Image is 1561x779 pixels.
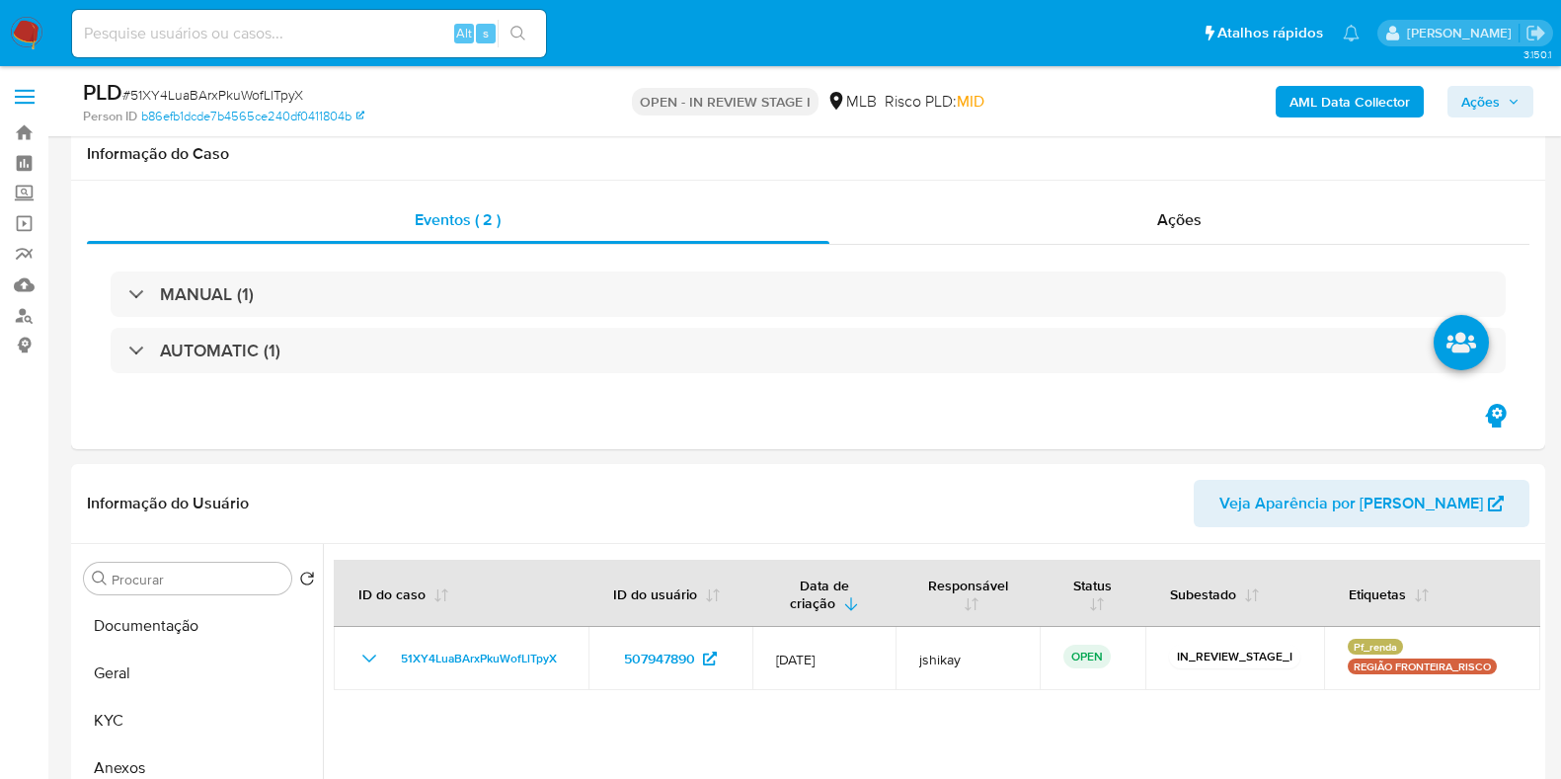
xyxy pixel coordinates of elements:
[76,650,323,697] button: Geral
[83,76,122,108] b: PLD
[299,571,315,592] button: Retornar ao pedido padrão
[83,108,137,125] b: Person ID
[1276,86,1424,117] button: AML Data Collector
[826,91,877,113] div: MLB
[1447,86,1533,117] button: Ações
[632,88,819,116] p: OPEN - IN REVIEW STAGE I
[76,697,323,744] button: KYC
[1194,480,1529,527] button: Veja Aparência por [PERSON_NAME]
[1525,23,1546,43] a: Sair
[1157,208,1202,231] span: Ações
[87,494,249,513] h1: Informação do Usuário
[1219,480,1483,527] span: Veja Aparência por [PERSON_NAME]
[1217,23,1323,43] span: Atalhos rápidos
[1343,25,1360,41] a: Notificações
[122,85,303,105] span: # 51XY4LuaBArxPkuWofLlTpyX
[92,571,108,586] button: Procurar
[1461,86,1500,117] span: Ações
[498,20,538,47] button: search-icon
[885,91,984,113] span: Risco PLD:
[957,90,984,113] span: MID
[87,144,1529,164] h1: Informação do Caso
[456,24,472,42] span: Alt
[160,283,254,305] h3: MANUAL (1)
[112,571,283,588] input: Procurar
[111,272,1506,317] div: MANUAL (1)
[415,208,501,231] span: Eventos ( 2 )
[72,21,546,46] input: Pesquise usuários ou casos...
[111,328,1506,373] div: AUTOMATIC (1)
[1289,86,1410,117] b: AML Data Collector
[160,340,280,361] h3: AUTOMATIC (1)
[1407,24,1519,42] p: jonathan.shikay@mercadolivre.com
[483,24,489,42] span: s
[76,602,323,650] button: Documentação
[141,108,364,125] a: b86efb1dcde7b4565ce240df0411804b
